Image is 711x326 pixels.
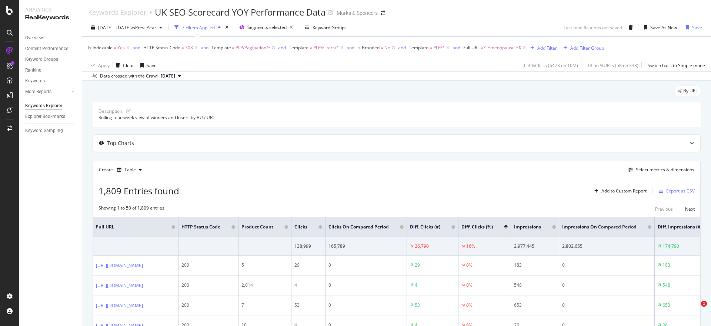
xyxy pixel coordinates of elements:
div: 0 [562,262,651,269]
div: 183 [514,262,556,269]
div: Content Performance [25,45,68,53]
span: No [384,43,390,53]
div: and [347,45,354,51]
div: 0% [466,282,473,289]
span: Is Branded [357,45,380,51]
span: 1 [701,301,707,307]
span: HTTP Status Code [143,45,180,51]
div: 200 [181,302,235,309]
div: 0 [328,302,404,309]
div: Ranking [25,66,41,74]
span: Diff. Impressions (#) [658,224,702,230]
button: Table [114,164,145,176]
button: Next [685,205,695,214]
span: By URL [683,89,698,93]
a: More Reports [25,88,69,96]
button: 7 Filters Applied [171,22,224,33]
span: [DATE] - [DATE] [98,24,131,31]
span: Is Indexable [88,45,113,51]
a: Keywords [25,77,77,85]
button: Save [683,22,702,33]
span: Product Count [241,224,273,230]
span: 308 [185,43,193,53]
div: legacy label [675,86,701,96]
a: Keyword Groups [25,56,77,63]
a: Content Performance [25,45,77,53]
div: Overview [25,34,43,42]
a: Keywords Explorer [88,8,146,16]
div: 200 [181,282,235,289]
div: Save [147,62,157,69]
button: Export as CSV [656,185,695,197]
iframe: Intercom live chat [686,301,704,319]
div: 6.4 % Clicks ( 647K on 10M ) [524,62,578,69]
a: Keyword Sampling [25,127,77,135]
span: Full URL [463,45,480,51]
div: 653 [514,302,556,309]
div: Switch back to Simple mode [648,62,705,69]
span: = [114,45,116,51]
button: Add Filter Group [560,43,604,52]
span: Clicks On Compared Period [328,224,389,230]
div: Keywords Explorer [25,102,62,110]
span: Impressions On Compared Period [562,224,637,230]
div: 26,790 [415,243,429,250]
button: Save [137,59,157,71]
span: Clicks [294,224,307,230]
button: Clear [113,59,134,71]
div: 53 [294,302,322,309]
div: 0 [328,262,404,269]
div: 183 [662,262,670,269]
button: and [453,44,460,51]
div: Table [124,168,136,172]
div: Last modifications not saved [564,24,622,31]
div: arrow-right-arrow-left [381,10,385,16]
button: [DATE] [158,72,184,80]
button: and [201,44,208,51]
div: Select metrics & dimensions [636,167,694,173]
button: and [133,44,140,51]
span: Diff. Clicks (#) [410,224,440,230]
span: Yes [117,43,125,53]
span: 1,809 Entries found [99,185,179,197]
div: times [224,24,230,31]
div: Keywords [25,77,45,85]
span: Segments selected [247,24,287,30]
div: 7 Filters Applied [182,24,215,31]
span: Diff. Clicks (%) [461,224,493,230]
span: PLP/* [433,43,445,53]
a: Keywords Explorer [25,102,77,110]
div: Next [685,206,695,212]
a: Overview [25,34,77,42]
div: Previous [655,206,673,212]
span: Impressions [514,224,541,230]
button: and [398,44,406,51]
div: Explorer Bookmarks [25,113,65,121]
div: Rolling four-week view of winners and losers by BU / URL [99,114,695,121]
div: 0% [466,302,473,309]
span: 2025 Aug. 16th [161,73,175,79]
div: 7 [241,302,288,309]
div: 4 [294,282,322,289]
div: Add to Custom Report [601,189,647,193]
div: 14.56 % URLs ( 5K on 33K ) [587,62,638,69]
button: Switch back to Simple mode [645,59,705,71]
button: Add to Custom Report [591,185,647,197]
span: Template [409,45,428,51]
span: ≠ [481,45,483,51]
div: RealKeywords [25,13,76,22]
span: HTTP Status Code [181,224,220,230]
span: PLP/Pagination/* [236,43,270,53]
div: Create [99,164,145,176]
div: Marks & Spencers [337,9,378,17]
div: Keyword Groups [313,24,347,31]
div: Showing 1 to 50 of 1,809 entries [99,205,164,214]
span: Template [211,45,231,51]
div: 0 [562,282,651,289]
div: and [278,45,286,51]
div: 5 [241,262,288,269]
a: [URL][DOMAIN_NAME] [96,262,143,269]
